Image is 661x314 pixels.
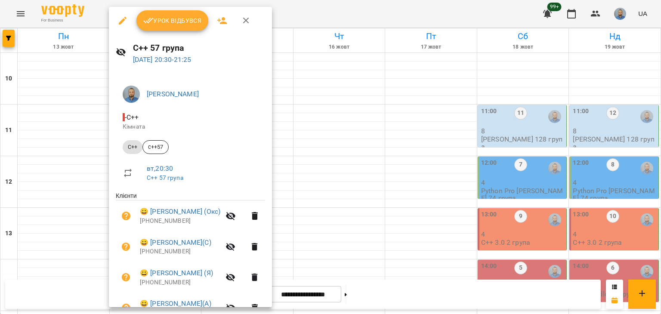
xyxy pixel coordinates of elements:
span: C++ [123,143,142,151]
a: 😀 [PERSON_NAME](А) [140,299,211,309]
a: вт , 20:30 [147,164,173,172]
span: Урок відбувся [143,15,202,26]
h6: C++ 57 група [133,41,265,55]
button: Візит ще не сплачено. Додати оплату? [116,237,136,257]
a: [DATE] 20:30-21:25 [133,55,192,64]
img: 2a5fecbf94ce3b4251e242cbcf70f9d8.jpg [123,86,140,103]
span: с++57 [143,143,168,151]
p: [PHONE_NUMBER] [140,217,220,225]
a: [PERSON_NAME] [147,90,199,98]
p: [PHONE_NUMBER] [140,247,220,256]
button: Візит ще не сплачено. Додати оплату? [116,267,136,288]
div: с++57 [142,140,169,154]
a: 😀 [PERSON_NAME](С) [140,237,211,248]
a: 😀 [PERSON_NAME] (Я) [140,268,213,278]
p: [PHONE_NUMBER] [140,278,220,287]
button: Урок відбувся [136,10,209,31]
p: Кімната [123,123,258,131]
a: C++ 57 група [147,174,183,181]
a: 😀 [PERSON_NAME] (Окс) [140,206,220,217]
span: - C++ [123,113,141,121]
button: Візит ще не сплачено. Додати оплату? [116,206,136,226]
